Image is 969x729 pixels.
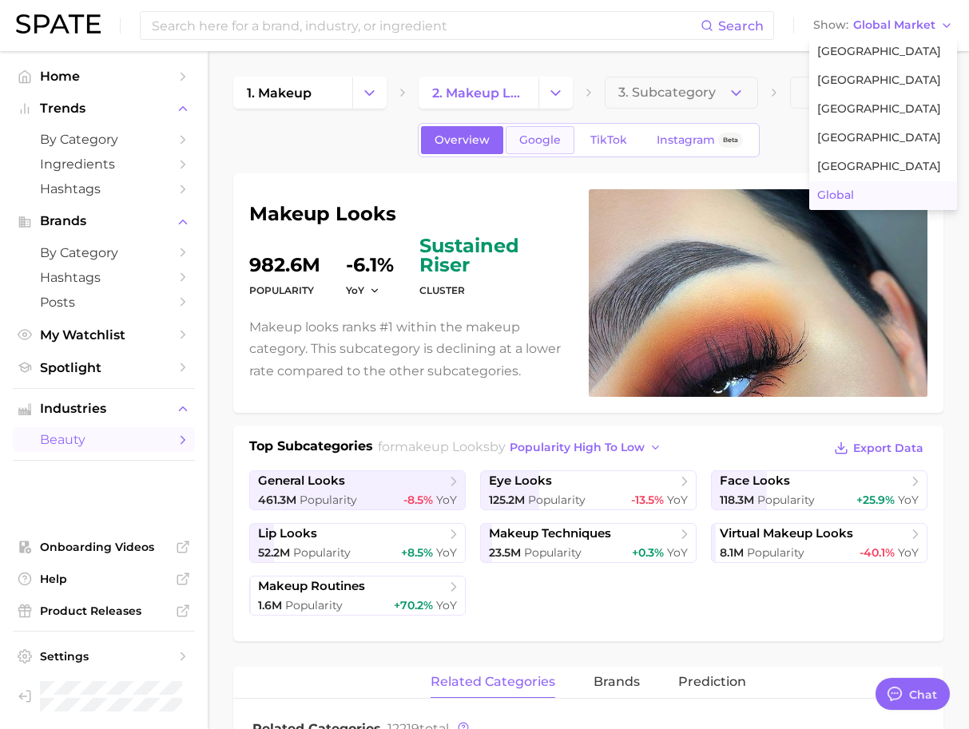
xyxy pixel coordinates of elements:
a: virtual makeup looks8.1m Popularity-40.1% YoY [711,523,927,563]
a: Product Releases [13,599,195,623]
span: Popularity [747,545,804,560]
span: TikTok [590,133,627,147]
button: Industries [13,397,195,421]
span: Popularity [300,493,357,507]
span: [GEOGRAPHIC_DATA] [817,102,941,116]
span: beauty [40,432,168,447]
span: -13.5% [631,493,664,507]
a: 2. makeup looks [419,77,538,109]
a: makeup techniques23.5m Popularity+0.3% YoY [480,523,697,563]
a: beauty [13,427,195,452]
span: YoY [898,545,919,560]
a: Onboarding Videos [13,535,195,559]
span: YoY [436,598,457,612]
span: Popularity [528,493,586,507]
a: Google [506,126,574,154]
span: Ingredients [40,156,168,172]
button: ShowGlobal Market [809,15,957,36]
button: YoY [346,283,380,297]
a: eye looks125.2m Popularity-13.5% YoY [480,470,697,510]
span: YoY [436,545,457,560]
button: 3. Subcategory [605,77,758,109]
span: Home [40,69,168,84]
span: face looks [720,473,790,489]
span: 118.3m [720,493,754,507]
a: Posts [13,290,195,315]
button: Export Data [830,437,927,459]
a: Hashtags [13,265,195,290]
span: Industries [40,402,168,416]
span: Global [817,188,854,202]
span: Product Releases [40,604,168,618]
span: 52.2m [258,545,290,560]
span: for by [378,439,666,454]
span: Instagram [657,133,715,147]
span: Popularity [524,545,582,560]
span: [GEOGRAPHIC_DATA] [817,73,941,87]
span: brands [594,675,640,689]
a: InstagramBeta [643,126,757,154]
div: ShowGlobal Market [809,38,957,210]
a: Overview [421,126,503,154]
span: Spotlight [40,360,168,375]
span: 1. makeup [247,85,312,101]
a: Log out. Currently logged in as Pro User with e-mail spate.pro@test.test. [13,676,195,716]
span: 3. Subcategory [618,85,716,100]
span: makeup techniques [489,526,611,541]
span: Settings [40,649,168,664]
span: Help [40,572,168,586]
span: +70.2% [394,598,433,612]
span: YoY [898,493,919,507]
a: Ingredients [13,152,195,176]
span: YoY [346,283,364,297]
span: Posts [40,295,168,310]
button: popularity high to low [506,437,666,458]
a: TikTok [577,126,641,154]
span: Search [718,18,764,34]
span: Show [813,21,848,30]
a: face looks118.3m Popularity+25.9% YoY [711,470,927,510]
span: -8.5% [403,493,433,507]
span: [GEOGRAPHIC_DATA] [817,45,941,58]
a: Hashtags [13,176,195,201]
span: 1.6m [258,598,282,612]
dd: -6.1% [346,236,394,275]
span: Prediction [678,675,746,689]
span: 2. makeup looks [432,85,524,101]
a: makeup routines1.6m Popularity+70.2% YoY [249,576,466,616]
span: +8.5% [401,545,433,560]
a: by Category [13,127,195,152]
span: 23.5m [489,545,521,560]
span: lip looks [258,526,317,541]
span: 125.2m [489,493,525,507]
span: +0.3% [632,545,664,560]
span: YoY [667,545,688,560]
span: +25.9% [856,493,895,507]
span: related categories [431,675,555,689]
a: 1. makeup [233,77,352,109]
a: general looks461.3m Popularity-8.5% YoY [249,470,466,510]
button: Change Category [538,77,573,109]
span: virtual makeup looks [720,526,853,541]
a: lip looks52.2m Popularity+8.5% YoY [249,523,466,563]
a: Settings [13,644,195,668]
span: 461.3m [258,493,296,507]
a: My Watchlist [13,323,195,347]
span: by Category [40,132,168,147]
span: Trends [40,101,168,116]
span: eye looks [489,473,552,489]
span: Beta [723,133,738,147]
span: [GEOGRAPHIC_DATA] [817,160,941,173]
span: popularity high to low [510,441,645,454]
input: Search here for a brand, industry, or ingredient [150,12,701,39]
span: Popularity [293,545,351,560]
span: My Watchlist [40,327,168,343]
span: Popularity [757,493,815,507]
a: Home [13,64,195,89]
button: Change Category [352,77,387,109]
span: makeup routines [258,579,365,594]
span: Export Data [853,442,923,455]
span: Global Market [853,21,935,30]
span: YoY [667,493,688,507]
span: -40.1% [860,545,895,560]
